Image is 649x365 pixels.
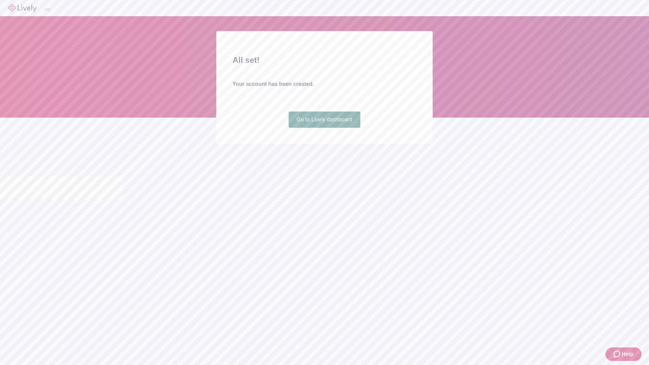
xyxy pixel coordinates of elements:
[605,347,642,361] button: Zendesk support iconHelp
[233,54,416,66] h2: All set!
[233,80,416,88] h4: Your account has been created.
[614,350,622,358] svg: Zendesk support icon
[289,112,361,128] a: Go to Lively dashboard
[45,8,50,10] button: Log out
[622,350,633,358] span: Help
[8,4,37,12] img: Lively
